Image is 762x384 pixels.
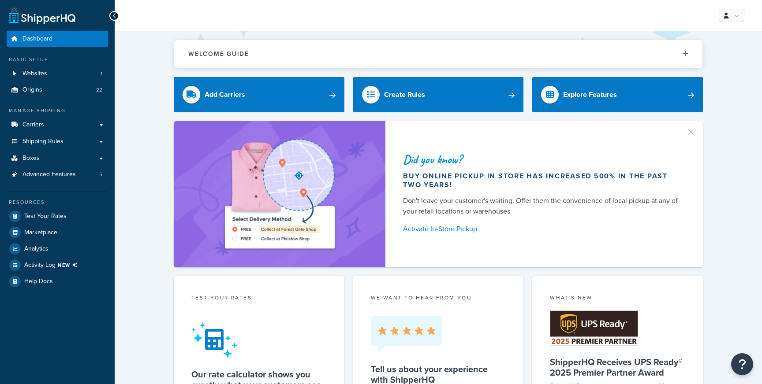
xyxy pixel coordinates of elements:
span: Origins [22,86,42,94]
span: 22 [96,86,102,94]
li: [object Object] [7,257,108,273]
h5: ShipperHQ Receives UPS Ready® 2025 Premier Partner Award [550,357,685,378]
a: Help Docs [7,273,108,289]
a: Carriers [7,117,108,133]
span: Activity Log [24,259,81,271]
span: Help Docs [24,278,53,285]
div: Add Carriers [205,89,245,101]
a: Test Your Rates [7,208,108,224]
li: Websites [7,66,108,82]
a: Activate In-Store Pickup [403,223,682,235]
div: Resources [7,199,108,206]
span: Boxes [22,155,40,162]
a: Websites1 [7,66,108,82]
button: Welcome Guide [174,40,702,68]
img: ad-shirt-map-b0359fc47e01cab431d101c4b569394f6a03f54285957d908178d52f29eb9668.png [200,134,359,254]
a: Dashboard [7,31,108,47]
a: Boxes [7,150,108,166]
a: Create Rules [353,77,524,112]
div: Manage Shipping [7,107,108,114]
span: Marketplace [24,229,57,236]
a: Advanced Features5 [7,166,108,183]
h2: Welcome Guide [188,51,249,57]
a: Analytics [7,241,108,257]
li: Advanced Features [7,166,108,183]
a: Add Carriers [174,77,344,112]
span: 5 [99,171,102,178]
a: Explore Features [532,77,703,112]
div: Don't leave your customer's waiting. Offer them the convenience of local pickup at any of your re... [403,196,682,217]
div: Test your rates [191,294,327,304]
button: Open Resource Center [731,353,753,375]
p: we want to hear from you [371,294,506,302]
span: 1 [101,70,102,78]
span: Advanced Features [22,171,76,178]
a: Origins22 [7,82,108,98]
span: Analytics [24,245,49,253]
span: Websites [22,70,47,78]
a: Activity LogNEW [7,257,108,273]
a: Shipping Rules [7,133,108,150]
span: Dashboard [22,35,52,43]
div: Basic Setup [7,56,108,63]
div: What's New [550,294,685,304]
div: Buy online pickup in store has increased 500% in the past two years! [403,172,682,189]
a: Marketplace [7,225,108,240]
span: Carriers [22,121,44,129]
div: Create Rules [384,89,425,101]
span: NEW [58,262,81,269]
span: Test Your Rates [24,213,67,220]
li: Origins [7,82,108,98]
div: Explore Features [563,89,617,101]
span: Shipping Rules [22,138,63,145]
div: Did you know? [403,153,682,166]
